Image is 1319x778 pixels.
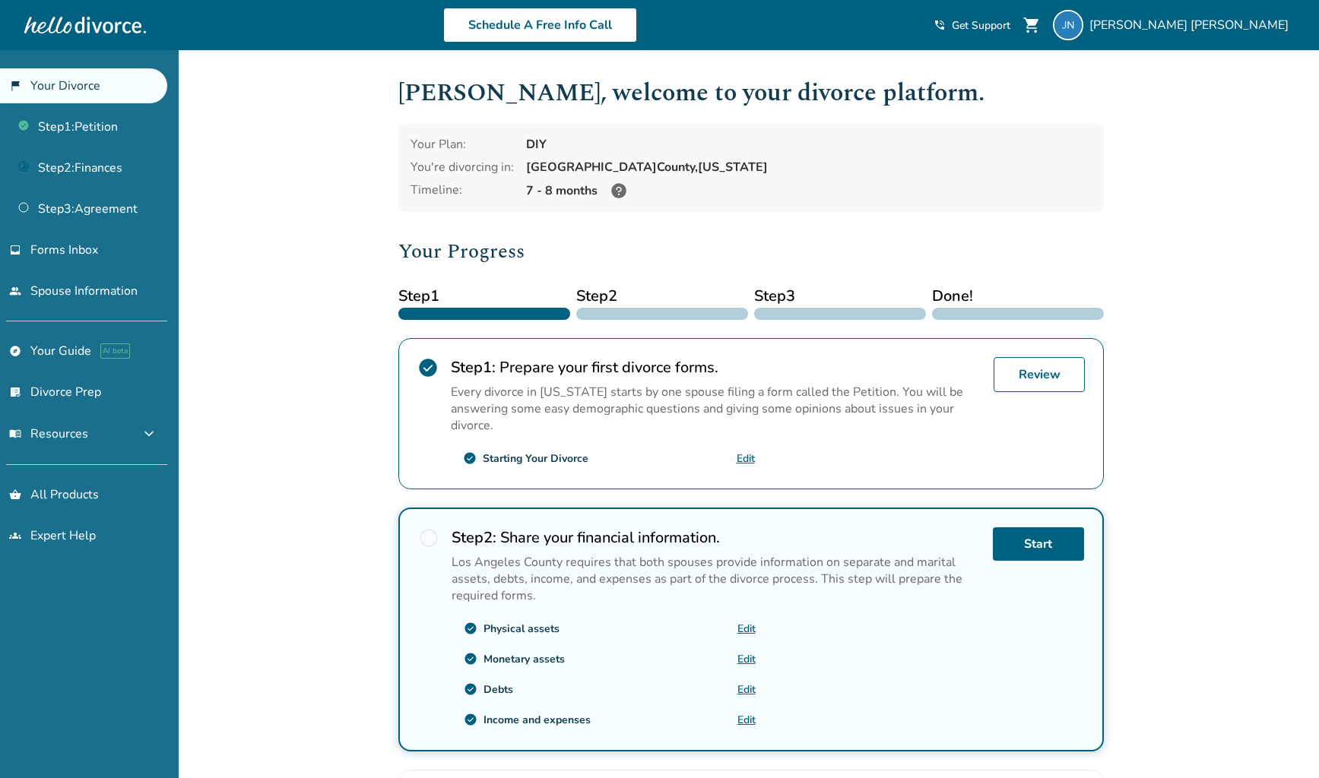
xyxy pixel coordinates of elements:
[9,425,88,442] span: Resources
[737,652,756,666] a: Edit
[934,18,1010,33] a: phone_in_talkGet Support
[452,527,981,548] h2: Share your financial information.
[932,285,1104,308] span: Done!
[484,652,565,666] div: Monetary assets
[9,345,21,357] span: explore
[463,451,477,465] span: check_circle
[737,621,756,636] a: Edit
[464,713,477,726] span: check_circle
[451,384,981,434] p: Every divorce in [US_STATE] starts by one spouse filing a form called the Petition. You will be a...
[464,621,477,635] span: check_circle
[737,682,756,697] a: Edit
[9,244,21,256] span: inbox
[451,357,496,378] strong: Step 1 :
[411,182,514,200] div: Timeline:
[9,489,21,501] span: shopping_basket
[443,8,637,43] a: Schedule A Free Info Call
[464,652,477,666] span: check_circle
[451,357,981,378] h2: Prepare your first divorce forms.
[994,357,1085,392] a: Review
[1023,16,1041,34] span: shopping_cart
[411,159,514,176] div: You're divorcing in:
[418,527,439,549] span: radio_button_unchecked
[1089,17,1295,33] span: [PERSON_NAME] [PERSON_NAME]
[411,136,514,153] div: Your Plan:
[484,713,591,727] div: Income and expenses
[952,18,1010,33] span: Get Support
[737,713,756,727] a: Edit
[398,74,1104,112] h1: [PERSON_NAME] , welcome to your divorce platform.
[452,554,981,604] p: Los Angeles County requires that both spouses provide information on separate and marital assets,...
[526,159,1092,176] div: [GEOGRAPHIC_DATA] County, [US_STATE]
[9,386,21,398] span: list_alt_check
[9,285,21,297] span: people
[452,527,496,548] strong: Step 2 :
[484,621,560,636] div: Physical assets
[526,136,1092,153] div: DIY
[140,425,158,443] span: expand_more
[1243,705,1319,778] iframe: Chat Widget
[754,285,926,308] span: Step 3
[526,182,1092,200] div: 7 - 8 months
[483,451,588,466] div: Starting Your Divorce
[484,682,513,697] div: Debts
[9,80,21,92] span: flag_2
[934,19,946,31] span: phone_in_talk
[9,530,21,542] span: groups
[398,285,570,308] span: Step 1
[464,682,477,696] span: check_circle
[9,428,21,440] span: menu_book
[1053,10,1083,40] img: jeannguyen3@gmail.com
[417,357,439,378] span: check_circle
[30,242,98,258] span: Forms Inbox
[398,236,1104,267] h2: Your Progress
[100,343,130,359] span: AI beta
[737,451,755,466] a: Edit
[993,527,1084,561] a: Start
[576,285,748,308] span: Step 2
